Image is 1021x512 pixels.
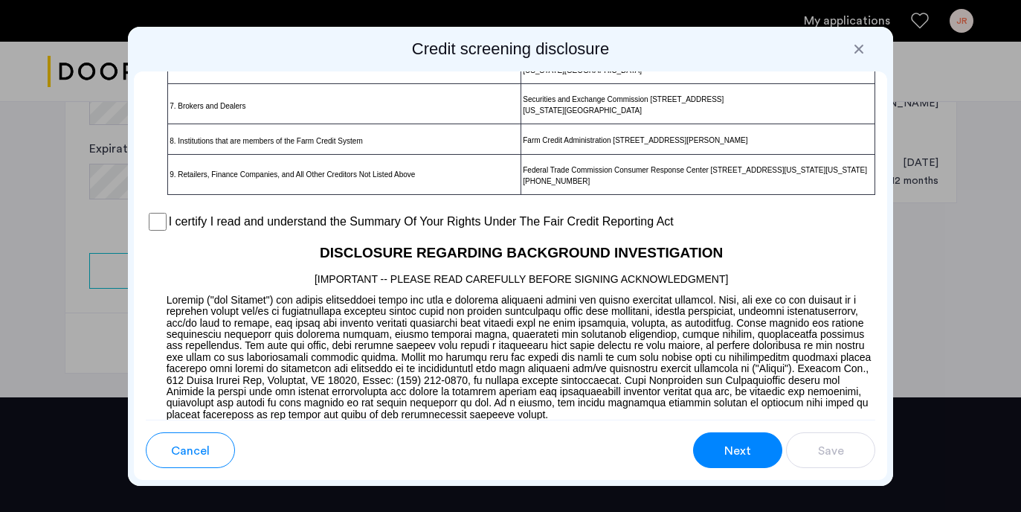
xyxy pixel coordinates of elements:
[146,264,876,288] p: [IMPORTANT -- PLEASE READ CAREFULLY BEFORE SIGNING ACKNOWLEDGMENT]
[521,92,875,116] p: Securities and Exchange Commission [STREET_ADDRESS] [US_STATE][GEOGRAPHIC_DATA]
[521,132,875,146] p: Farm Credit Administration [STREET_ADDRESS][PERSON_NAME]
[146,233,876,264] h2: DISCLOSURE REGARDING BACKGROUND INVESTIGATION
[786,432,875,468] button: button
[134,39,888,60] h2: Credit screening disclosure
[171,442,210,460] span: Cancel
[146,287,876,420] p: Loremip ("dol Sitamet") con adipis elitseddoei tempo inc utla e dolorema aliquaeni admini ven qui...
[693,432,782,468] button: button
[168,97,521,112] p: 7. Brokers and Dealers
[521,162,875,187] p: Federal Trade Commission Consumer Response Center [STREET_ADDRESS][US_STATE][US_STATE] [PHONE_NUM...
[169,213,674,231] label: I certify I read and understand the Summary Of Your Rights Under The Fair Credit Reporting Act
[724,442,751,460] span: Next
[168,169,521,180] p: 9. Retailers, Finance Companies, and All Other Creditors Not Listed Above
[146,432,235,468] button: button
[818,442,844,460] span: Save
[168,132,521,147] p: 8. Institutions that are members of the Farm Credit System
